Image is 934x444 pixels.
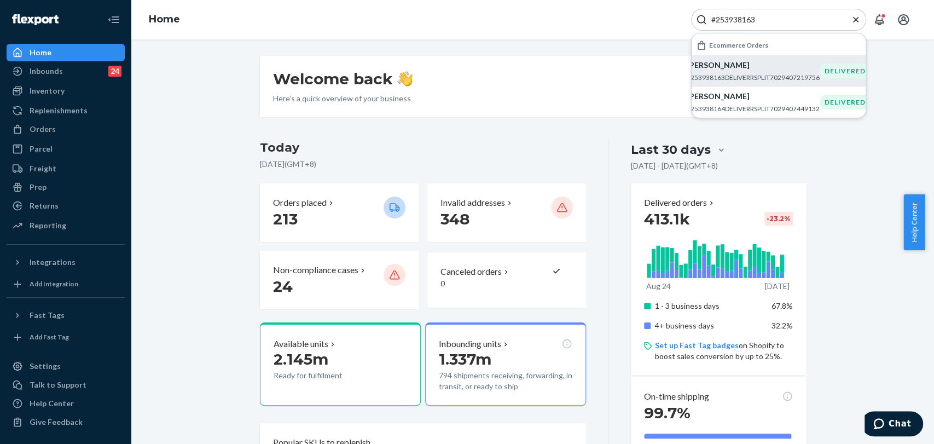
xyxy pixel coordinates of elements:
a: Settings [7,357,125,375]
a: Home [149,13,180,25]
button: Integrations [7,253,125,271]
p: [DATE] ( GMT+8 ) [260,159,587,170]
ol: breadcrumbs [140,4,189,36]
p: Canceled orders [440,266,502,278]
span: 1.337m [439,350,491,368]
a: Orders [7,120,125,138]
a: Add Integration [7,275,125,293]
a: Inventory [7,82,125,100]
span: 213 [273,210,298,228]
button: Close Navigation [103,9,125,31]
button: Invalid addresses 348 [427,183,586,242]
iframe: Opens a widget where you can chat to one of our agents [865,411,923,439]
p: Aug 24 [646,281,671,292]
div: Settings [30,361,61,372]
a: Home [7,44,125,61]
a: Reporting [7,217,125,234]
span: 348 [440,210,469,228]
h3: Today [260,139,587,157]
button: Open account menu [892,9,914,31]
p: Invalid addresses [440,197,505,209]
button: Canceled orders 0 [427,251,586,309]
div: Fast Tags [30,310,65,321]
img: Flexport logo [12,14,59,25]
button: Open notifications [868,9,890,31]
div: DELIVERED [820,95,871,109]
p: #253938164DELIVERRSPLIT7029407449132 [687,104,820,113]
div: Parcel [30,143,53,154]
a: Set up Fast Tag badges [655,341,739,350]
button: Delivered orders [644,197,716,209]
div: Inbounds [30,66,63,77]
div: Integrations [30,257,76,268]
button: Non-compliance cases 24 [260,251,419,309]
a: Add Fast Tag [7,328,125,346]
p: On-time shipping [644,390,709,403]
p: [PERSON_NAME] [687,60,820,71]
button: Available units2.145mReady for fulfillment [260,322,421,406]
div: -23.2 % [764,212,793,226]
p: 794 shipments receiving, forwarding, in transit, or ready to ship [439,370,572,392]
div: Freight [30,163,56,174]
a: Returns [7,197,125,215]
h6: Ecommerce Orders [709,42,768,49]
a: Inbounds24 [7,62,125,80]
div: Talk to Support [30,379,86,390]
p: Available units [274,338,328,350]
span: 413.1k [644,210,690,228]
p: 4+ business days [655,320,763,331]
p: Inbounding units [439,338,501,350]
p: on Shopify to boost sales conversion by up to 25%. [655,340,792,362]
a: Prep [7,178,125,196]
h1: Welcome back [273,69,413,89]
p: Here’s a quick overview of your business [273,93,413,104]
p: #253938163DELIVERRSPLIT7029407219756 [687,73,820,82]
div: Replenishments [30,105,88,116]
p: Orders placed [273,197,327,209]
a: Freight [7,160,125,177]
div: Orders [30,124,56,135]
button: Close Search [850,14,861,26]
p: [PERSON_NAME] [687,91,820,102]
div: Give Feedback [30,417,83,428]
button: Orders placed 213 [260,183,419,242]
div: Add Fast Tag [30,332,69,342]
svg: Search Icon [696,14,707,25]
a: Parcel [7,140,125,158]
div: Help Center [30,398,74,409]
button: Fast Tags [7,307,125,324]
span: 0 [440,279,445,288]
a: Replenishments [7,102,125,119]
div: 24 [108,66,121,77]
div: Last 30 days [631,141,711,158]
span: 24 [273,277,293,296]
div: Home [30,47,51,58]
input: Search Input [707,14,842,25]
img: hand-wave emoji [397,71,413,87]
p: [DATE] [765,281,790,292]
button: Inbounding units1.337m794 shipments receiving, forwarding, in transit, or ready to ship [425,322,586,406]
button: Help Center [903,194,925,250]
span: 99.7% [644,403,691,422]
div: Returns [30,200,59,211]
span: 2.145m [274,350,328,368]
div: Add Integration [30,279,78,289]
p: 1 - 3 business days [655,301,763,312]
div: DELIVERED [820,64,871,78]
a: Help Center [7,395,125,412]
span: 32.2% [771,321,793,330]
p: Non-compliance cases [273,264,358,276]
span: 67.8% [771,301,793,310]
button: Give Feedback [7,413,125,431]
p: Ready for fulfillment [274,370,375,381]
div: Inventory [30,85,65,96]
p: [DATE] - [DATE] ( GMT+8 ) [631,160,718,171]
button: Talk to Support [7,376,125,394]
div: Reporting [30,220,66,231]
div: Prep [30,182,47,193]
